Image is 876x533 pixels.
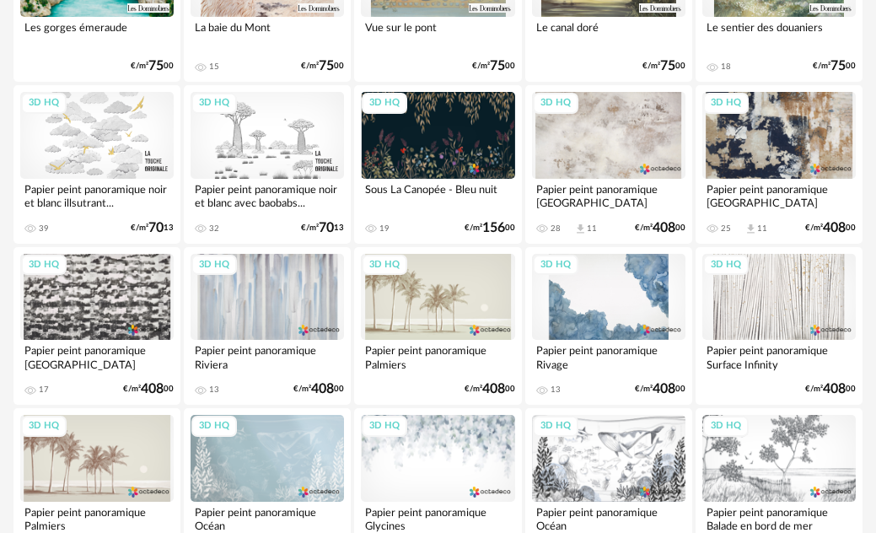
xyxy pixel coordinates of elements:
[191,340,344,374] div: Papier peint panoramique Riviera
[642,61,685,72] div: €/m² 00
[533,255,578,276] div: 3D HQ
[362,255,407,276] div: 3D HQ
[361,17,514,51] div: Vue sur le pont
[823,223,846,234] span: 408
[209,385,219,395] div: 13
[361,340,514,374] div: Papier peint panoramique Palmiers
[39,223,49,234] div: 39
[805,384,856,395] div: €/m² 00
[525,247,692,405] a: 3D HQ Papier peint panoramique Rivage 13 €/m²40800
[721,223,731,234] div: 25
[148,223,164,234] span: 70
[660,61,675,72] span: 75
[191,179,344,213] div: Papier peint panoramique noir et blanc avec baobabs...
[131,61,174,72] div: €/m² 00
[319,223,334,234] span: 70
[525,85,692,243] a: 3D HQ Papier peint panoramique [GEOGRAPHIC_DATA] 28 Download icon 11 €/m²40800
[696,85,863,243] a: 3D HQ Papier peint panoramique [GEOGRAPHIC_DATA] 25 Download icon 11 €/m²40800
[823,384,846,395] span: 408
[635,384,685,395] div: €/m² 00
[805,223,856,234] div: €/m² 00
[131,223,174,234] div: €/m² 13
[696,247,863,405] a: 3D HQ Papier peint panoramique Surface Infinity €/m²40800
[354,247,521,405] a: 3D HQ Papier peint panoramique Palmiers €/m²40800
[191,93,237,114] div: 3D HQ
[703,255,749,276] div: 3D HQ
[472,61,515,72] div: €/m² 00
[703,93,749,114] div: 3D HQ
[13,85,180,243] a: 3D HQ Papier peint panoramique noir et blanc illsutrant... 39 €/m²7013
[465,384,515,395] div: €/m² 00
[311,384,334,395] span: 408
[362,416,407,437] div: 3D HQ
[551,385,561,395] div: 13
[635,223,685,234] div: €/m² 00
[148,61,164,72] span: 75
[533,416,578,437] div: 3D HQ
[703,416,749,437] div: 3D HQ
[653,223,675,234] span: 408
[702,340,856,374] div: Papier peint panoramique Surface Infinity
[20,17,174,51] div: Les gorges émeraude
[21,255,67,276] div: 3D HQ
[482,223,505,234] span: 156
[301,61,344,72] div: €/m² 00
[721,62,731,72] div: 18
[20,179,174,213] div: Papier peint panoramique noir et blanc illsutrant...
[532,17,685,51] div: Le canal doré
[13,247,180,405] a: 3D HQ Papier peint panoramique [GEOGRAPHIC_DATA] 17 €/m²40800
[39,385,49,395] div: 17
[379,223,390,234] div: 19
[551,223,561,234] div: 28
[21,416,67,437] div: 3D HQ
[574,223,587,235] span: Download icon
[293,384,344,395] div: €/m² 00
[191,255,237,276] div: 3D HQ
[465,223,515,234] div: €/m² 00
[191,17,344,51] div: La baie du Mont
[813,61,856,72] div: €/m² 00
[123,384,174,395] div: €/m² 00
[744,223,757,235] span: Download icon
[184,85,351,243] a: 3D HQ Papier peint panoramique noir et blanc avec baobabs... 32 €/m²7013
[533,93,578,114] div: 3D HQ
[21,93,67,114] div: 3D HQ
[702,17,856,51] div: Le sentier des douaniers
[361,179,514,213] div: Sous La Canopée - Bleu nuit
[20,340,174,374] div: Papier peint panoramique [GEOGRAPHIC_DATA]
[532,179,685,213] div: Papier peint panoramique [GEOGRAPHIC_DATA]
[830,61,846,72] span: 75
[757,223,767,234] div: 11
[482,384,505,395] span: 408
[354,85,521,243] a: 3D HQ Sous La Canopée - Bleu nuit 19 €/m²15600
[702,179,856,213] div: Papier peint panoramique [GEOGRAPHIC_DATA]
[532,340,685,374] div: Papier peint panoramique Rivage
[301,223,344,234] div: €/m² 13
[587,223,597,234] div: 11
[184,247,351,405] a: 3D HQ Papier peint panoramique Riviera 13 €/m²40800
[319,61,334,72] span: 75
[490,61,505,72] span: 75
[191,416,237,437] div: 3D HQ
[653,384,675,395] span: 408
[362,93,407,114] div: 3D HQ
[209,223,219,234] div: 32
[141,384,164,395] span: 408
[209,62,219,72] div: 15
